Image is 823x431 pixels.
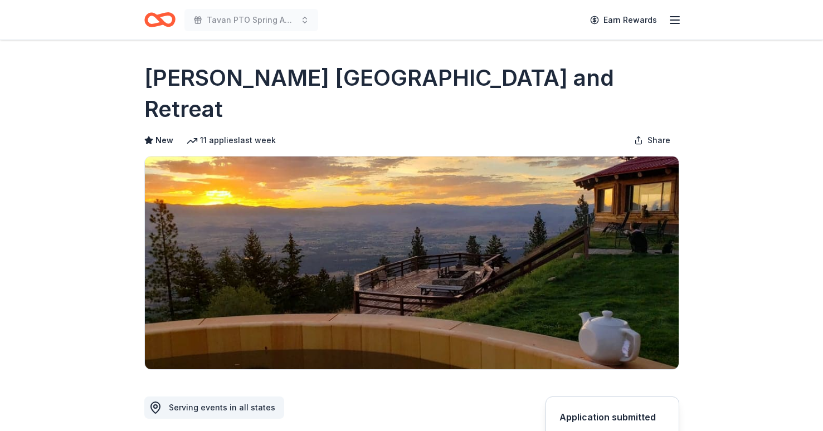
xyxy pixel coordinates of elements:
[559,410,665,424] div: Application submitted
[187,134,276,147] div: 11 applies last week
[583,10,664,30] a: Earn Rewards
[155,134,173,147] span: New
[144,62,679,125] h1: [PERSON_NAME] [GEOGRAPHIC_DATA] and Retreat
[144,7,176,33] a: Home
[184,9,318,31] button: Tavan PTO Spring Auction
[625,129,679,151] button: Share
[169,403,275,412] span: Serving events in all states
[647,134,670,147] span: Share
[207,13,296,27] span: Tavan PTO Spring Auction
[145,156,679,369] img: Image for Downing Mountain Lodge and Retreat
